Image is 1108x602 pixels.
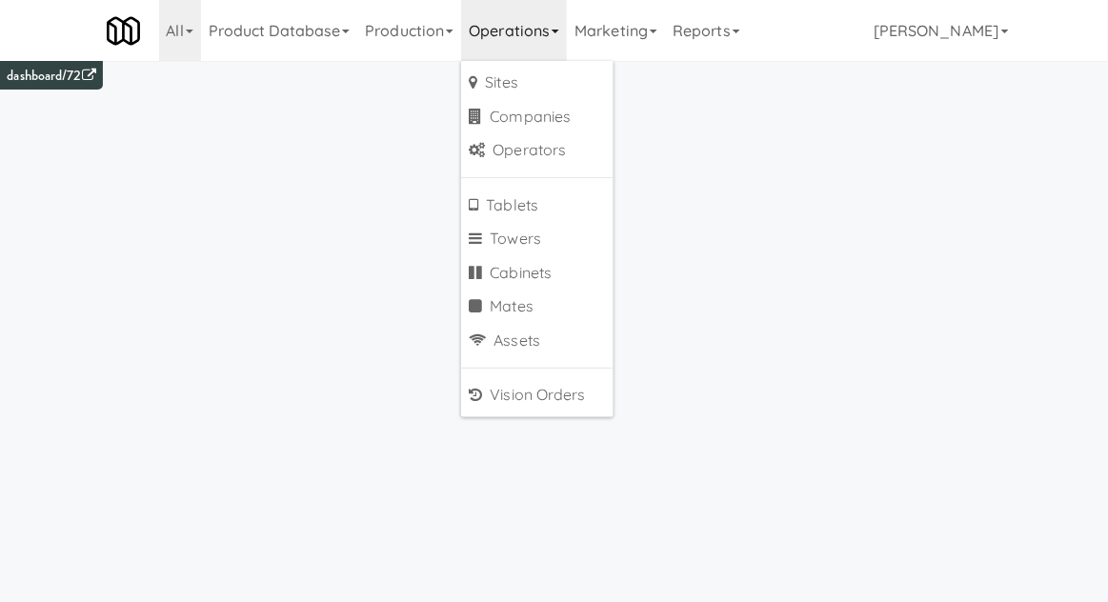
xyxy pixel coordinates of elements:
a: Towers [461,222,614,256]
a: dashboard/72 [7,66,95,86]
img: Micromart [107,14,140,48]
a: Mates [461,290,614,324]
a: Assets [461,324,614,358]
a: Cabinets [461,256,614,291]
a: Sites [461,66,614,100]
a: Companies [461,100,614,134]
a: Operators [461,133,614,168]
a: Tablets [461,189,614,223]
a: Vision Orders [461,378,614,412]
